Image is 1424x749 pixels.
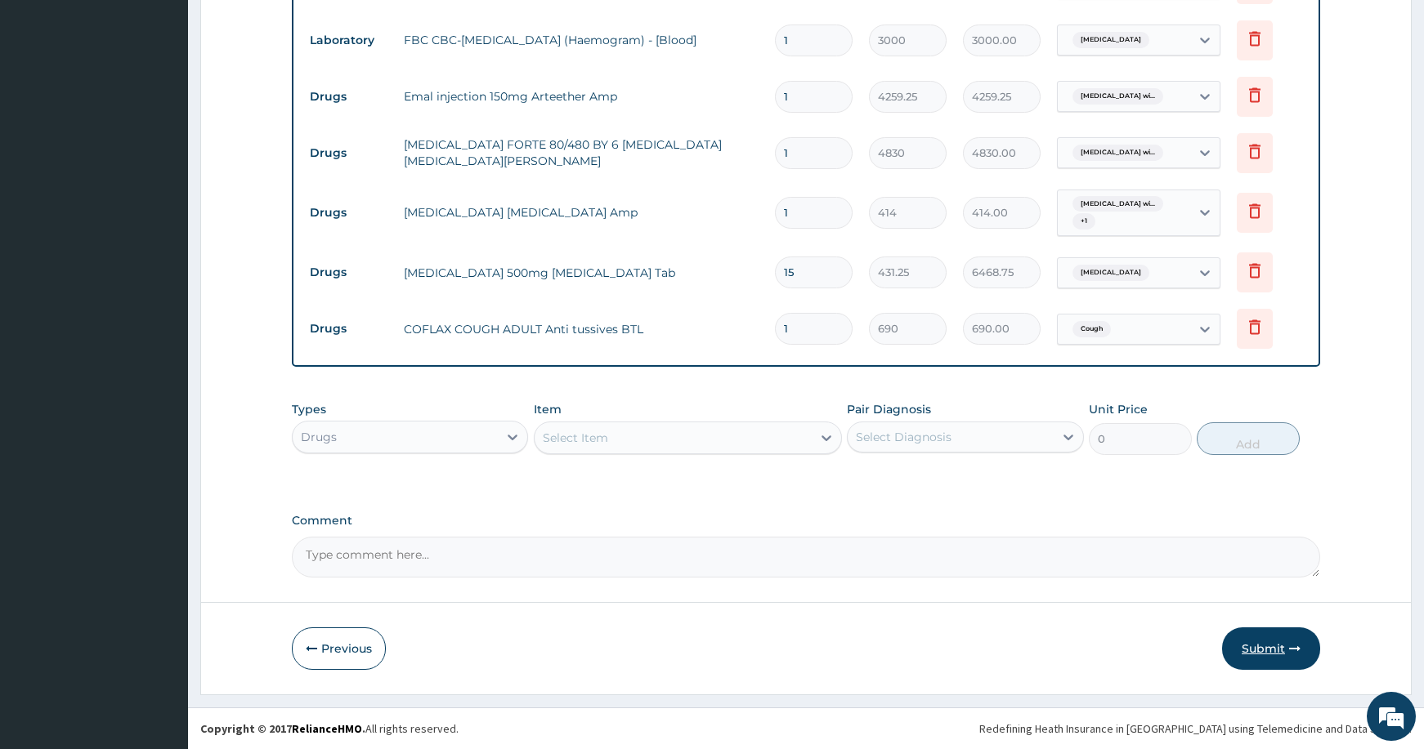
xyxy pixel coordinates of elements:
img: d_794563401_company_1708531726252_794563401 [30,82,66,123]
td: Drugs [302,257,396,288]
td: Drugs [302,138,396,168]
span: [MEDICAL_DATA] wi... [1072,145,1163,161]
span: [MEDICAL_DATA] wi... [1072,88,1163,105]
td: [MEDICAL_DATA] [MEDICAL_DATA] Amp [396,196,767,229]
div: Select Diagnosis [856,429,952,445]
label: Comment [292,514,1320,528]
td: [MEDICAL_DATA] 500mg [MEDICAL_DATA] Tab [396,256,767,289]
footer: All rights reserved. [188,707,1424,749]
td: Drugs [302,198,396,228]
div: Select Item [543,430,608,446]
td: [MEDICAL_DATA] FORTE 80/480 BY 6 [MEDICAL_DATA] [MEDICAL_DATA][PERSON_NAME] [396,128,767,177]
label: Pair Diagnosis [847,401,931,417]
td: Drugs [302,82,396,112]
span: [MEDICAL_DATA] [1072,265,1149,281]
label: Item [534,401,562,417]
span: Cough [1072,321,1111,337]
span: + 1 [1072,213,1095,230]
strong: Copyright © 2017 . [200,721,365,736]
button: Add [1197,422,1300,455]
label: Unit Price [1089,401,1148,417]
td: Laboratory [302,25,396,56]
span: We're online! [95,206,226,371]
div: Minimize live chat window [268,8,307,47]
a: RelianceHMO [292,721,362,736]
button: Previous [292,627,386,670]
div: Chat with us now [85,91,275,113]
td: COFLAX COUGH ADULT Anti tussives BTL [396,313,767,346]
div: Redefining Heath Insurance in [GEOGRAPHIC_DATA] using Telemedicine and Data Science! [979,720,1412,737]
td: FBC CBC-[MEDICAL_DATA] (Haemogram) - [Blood] [396,24,767,56]
div: Drugs [301,429,337,445]
td: Emal injection 150mg Arteether Amp [396,80,767,113]
span: [MEDICAL_DATA] wi... [1072,196,1163,212]
span: [MEDICAL_DATA] [1072,32,1149,48]
button: Submit [1222,627,1320,670]
textarea: Type your message and hit 'Enter' [8,446,311,503]
label: Types [292,403,326,417]
td: Drugs [302,314,396,344]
